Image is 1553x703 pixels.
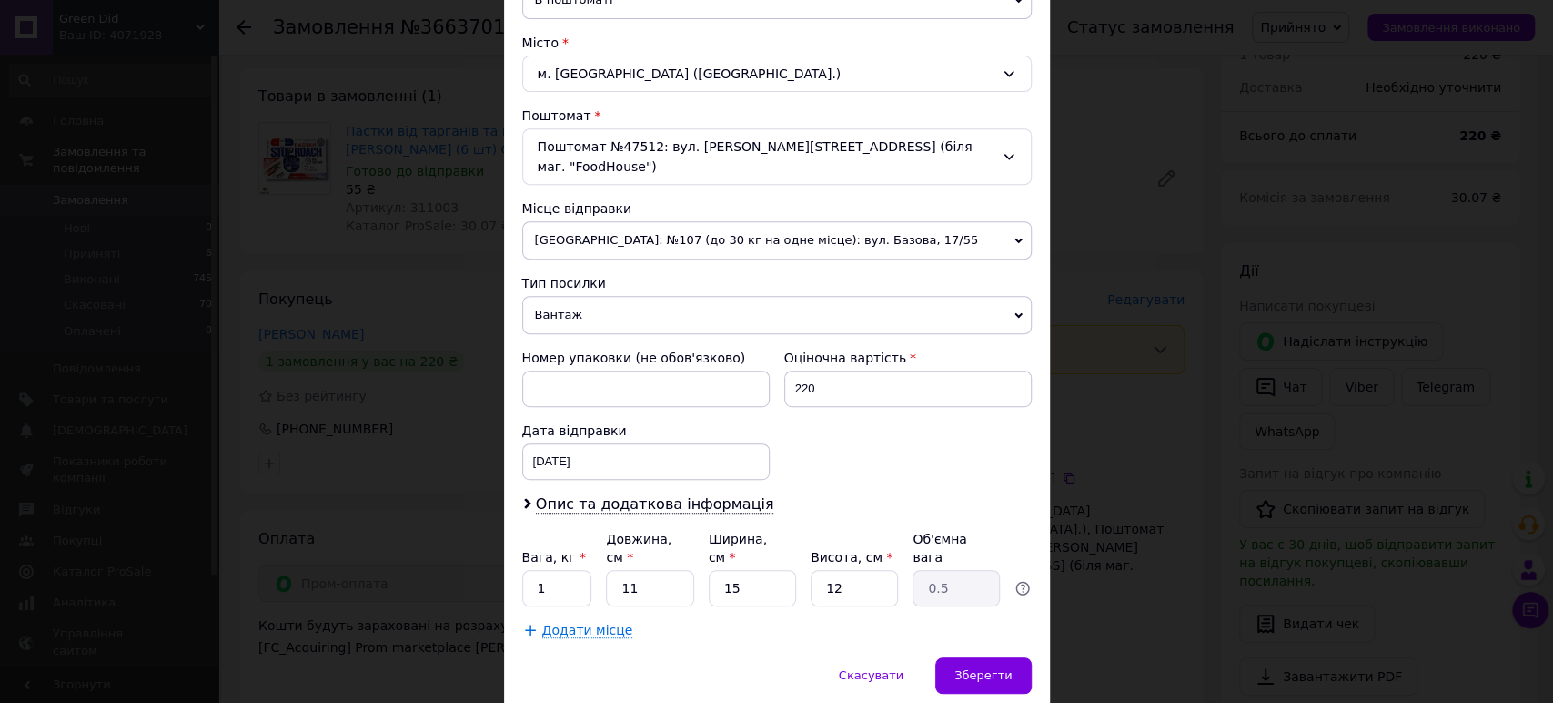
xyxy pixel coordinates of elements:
[522,56,1032,92] div: м. [GEOGRAPHIC_DATA] ([GEOGRAPHIC_DATA].)
[811,550,892,565] label: Висота, см
[522,296,1032,334] span: Вантаж
[542,623,633,638] span: Додати місце
[709,532,767,565] label: Ширина, см
[784,349,1032,367] div: Оціночна вартість
[522,201,632,216] span: Місце відправки
[522,107,1032,125] div: Поштомат
[522,221,1032,260] span: [GEOGRAPHIC_DATA]: №107 (до 30 кг на одне місце): вул. Базова, 17/55
[536,495,774,514] span: Опис та додаткова інформація
[522,550,586,565] label: Вага, кг
[522,349,770,367] div: Номер упаковки (не обов'язково)
[522,128,1032,185] div: Поштомат №47512: вул. [PERSON_NAME][STREET_ADDRESS] (біля маг. "FoodHouse")
[839,668,903,682] span: Скасувати
[522,422,770,440] div: Дата відправки
[606,532,671,565] label: Довжина, см
[522,34,1032,52] div: Місто
[522,276,606,290] span: Тип посилки
[913,530,1000,566] div: Об'ємна вага
[954,668,1012,682] span: Зберегти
